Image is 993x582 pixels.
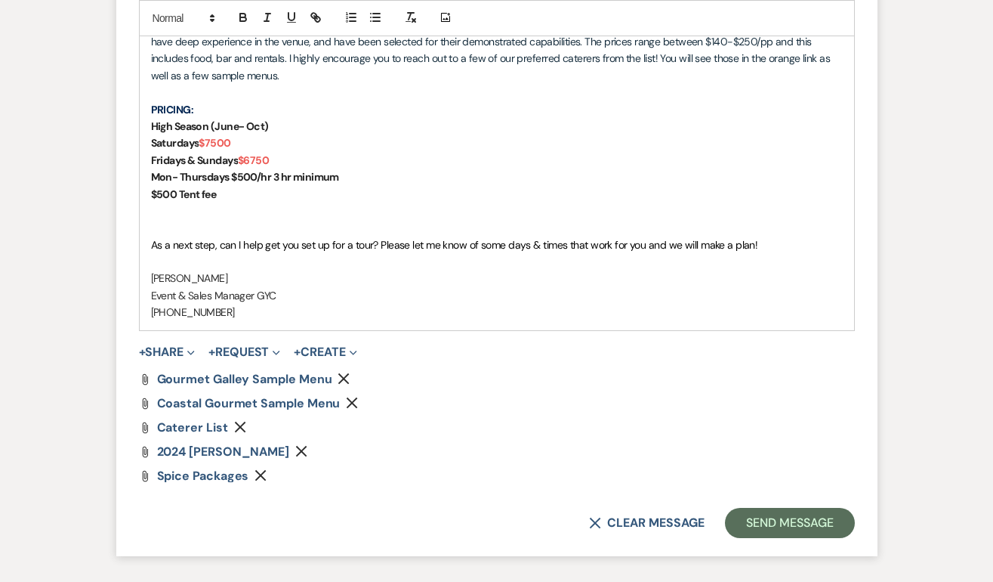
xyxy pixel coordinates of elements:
[151,153,238,167] strong: Fridays & Sundays
[151,136,199,150] strong: Saturdays
[151,119,269,133] strong: High Season (June- Oct)
[151,304,843,320] p: [PHONE_NUMBER]
[208,346,215,358] span: +
[208,346,280,358] button: Request
[157,446,290,458] a: 2024 [PERSON_NAME]
[157,371,332,387] span: Gourmet Galley Sample Menu
[151,187,217,201] strong: $500 Tent fee
[151,103,194,116] strong: PRICING:
[157,419,228,435] span: Caterer List
[157,468,249,484] span: Spice Packages
[157,395,341,411] span: Coastal Gourmet Sample Menu
[139,346,146,358] span: +
[157,398,341,410] a: Coastal Gourmet Sample Menu
[157,373,332,385] a: Gourmet Galley Sample Menu
[151,18,839,82] span: that will help you with every aspect of your event, including menu, beverage, staff, and rentals....
[151,170,339,184] strong: Mon- Thursdays $500/hr 3 hr minimum
[157,470,249,482] a: Spice Packages
[238,153,269,167] strong: $6750
[589,517,704,529] button: Clear message
[294,346,356,358] button: Create
[157,444,290,460] span: 2024 [PERSON_NAME]
[199,136,230,150] strong: $7500
[294,346,301,358] span: +
[151,238,758,252] span: As a next step, can I help get you set up for a tour? Please let me know of some days & times tha...
[157,422,228,434] a: Caterer List
[151,270,843,286] p: [PERSON_NAME]
[725,508,854,538] button: Send Message
[139,346,196,358] button: Share
[151,287,843,304] p: Event & Sales Manager GYC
